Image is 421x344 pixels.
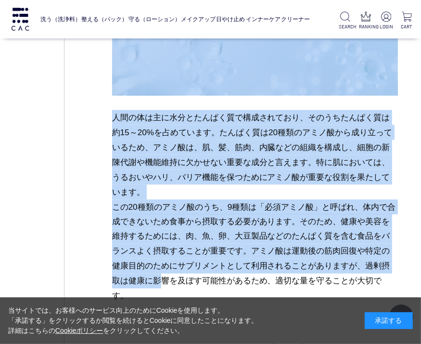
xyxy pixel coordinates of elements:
a: SEARCH [339,12,352,30]
a: 守る（ローション） [128,9,180,29]
a: クリーナー [281,9,310,29]
a: 洗う（洗浄料） [40,9,81,29]
a: インナーケア [246,9,281,29]
p: SEARCH [339,23,352,30]
a: 整える（パック） [81,9,128,29]
p: CART [400,23,413,30]
a: RANKING [359,12,372,30]
p: 人間の体は主に水分とたんぱく質で構成されており、そのうちたんぱく質は約15～20%を占めています。たんぱく質は20種類のアミノ酸から成り立っているため、アミノ酸は、肌、髪、筋肉、内臓などの組織を... [112,110,398,304]
p: LOGIN [380,23,393,30]
a: Cookieポリシー [55,327,103,334]
p: RANKING [359,23,372,30]
div: 承諾する [365,312,413,329]
a: LOGIN [380,12,393,30]
img: logo [10,8,30,31]
a: CART [400,12,413,30]
a: 日やけ止め [216,9,245,29]
a: メイクアップ [181,9,216,29]
div: 当サイトでは、お客様へのサービス向上のためにCookieを使用します。 「承諾する」をクリックするか閲覧を続けるとCookieに同意したことになります。 詳細はこちらの をクリックしてください。 [8,306,258,336]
